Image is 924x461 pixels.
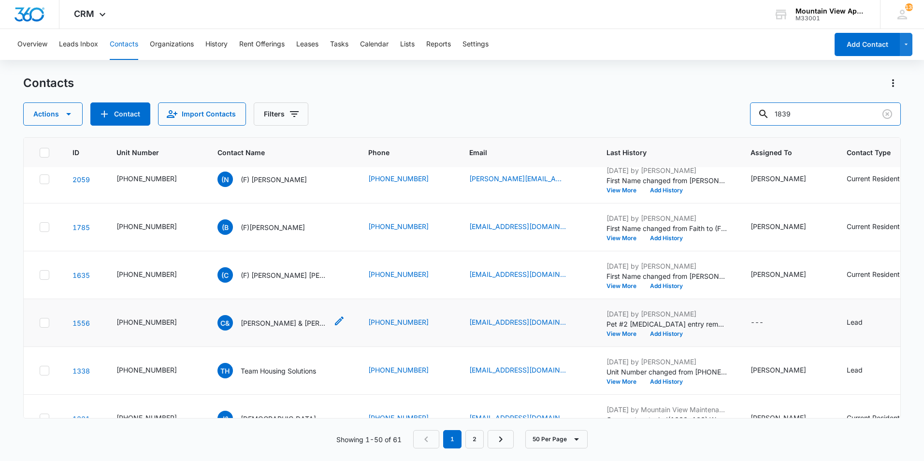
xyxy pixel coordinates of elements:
[606,271,727,281] p: First Name changed from [PERSON_NAME] to (F) [PERSON_NAME].
[847,173,917,185] div: Contact Type - Current Resident - Select to Edit Field
[116,269,194,281] div: Unit Number - 545-1839-308 - Select to Edit Field
[751,269,806,279] div: [PERSON_NAME]
[643,235,690,241] button: Add History
[462,29,489,60] button: Settings
[469,365,566,375] a: [EMAIL_ADDRESS][DOMAIN_NAME]
[400,29,415,60] button: Lists
[643,187,690,193] button: Add History
[239,29,285,60] button: Rent Offerings
[905,3,913,11] div: notifications count
[847,269,917,281] div: Contact Type - Current Resident - Select to Edit Field
[606,367,727,377] p: Unit Number changed from [PHONE_NUMBER] to [PHONE_NUMBER].
[368,365,429,375] a: [PHONE_NUMBER]
[606,187,643,193] button: View More
[469,413,583,424] div: Email - edromo2830@gmail.com - Select to Edit Field
[847,413,917,424] div: Contact Type - Current Resident - Select to Edit Field
[606,175,727,186] p: First Name changed from [PERSON_NAME] to (F) [PERSON_NAME].
[606,331,643,337] button: View More
[217,172,324,187] div: Contact Name - (F) Natasha Aragon - Select to Edit Field
[241,174,307,185] p: (F) [PERSON_NAME]
[116,221,194,233] div: Unit Number - 545-1839-206 - Select to Edit Field
[606,223,727,233] p: First Name changed from Faith to (F)Faith.
[606,309,727,319] p: [DATE] by [PERSON_NAME]
[469,173,583,185] div: Email - natasha.aragon@comcast.net - Select to Edit Field
[751,365,823,376] div: Assigned To - Kent Hiller - Select to Edit Field
[847,365,880,376] div: Contact Type - Lead - Select to Edit Field
[17,29,47,60] button: Overview
[72,415,90,423] a: Navigate to contact details page for Jesus & Nora Romo
[116,317,177,327] div: [PHONE_NUMBER]
[606,415,727,425] p: Comment on task, '(1839-103) Work Order ' "[PERSON_NAME] came and replaced drain pump. No further...
[488,430,514,448] a: Next Page
[330,29,348,60] button: Tasks
[217,363,333,378] div: Contact Name - Team Housing Solutions - Select to Edit Field
[443,430,462,448] em: 1
[74,9,94,19] span: CRM
[205,29,228,60] button: History
[368,269,446,281] div: Phone - (970) 732-1992 - Select to Edit Field
[217,315,345,331] div: Contact Name - Connie & John Miller - Select to Edit Field
[905,3,913,11] span: 135
[847,413,900,423] div: Current Resident
[116,147,194,158] span: Unit Number
[847,221,917,233] div: Contact Type - Current Resident - Select to Edit Field
[847,317,880,329] div: Contact Type - Lead - Select to Edit Field
[368,413,446,424] div: Phone - (224) 454-1667 - Select to Edit Field
[72,223,90,231] a: Navigate to contact details page for (F)Faith Bell
[59,29,98,60] button: Leads Inbox
[217,267,233,283] span: (C
[847,221,900,231] div: Current Resident
[847,269,900,279] div: Current Resident
[116,317,194,329] div: Unit Number - 545-1839-208 - Select to Edit Field
[469,221,566,231] a: [EMAIL_ADDRESS][DOMAIN_NAME]
[241,414,328,424] p: [DEMOGRAPHIC_DATA] & [PERSON_NAME]
[469,173,566,184] a: [PERSON_NAME][EMAIL_ADDRESS][PERSON_NAME][DOMAIN_NAME]
[336,434,402,445] p: Showing 1-50 of 61
[217,172,233,187] span: (N
[368,221,429,231] a: [PHONE_NUMBER]
[795,15,866,22] div: account id
[847,173,900,184] div: Current Resident
[606,213,727,223] p: [DATE] by [PERSON_NAME]
[296,29,318,60] button: Leases
[643,379,690,385] button: Add History
[751,221,806,231] div: [PERSON_NAME]
[606,261,727,271] p: [DATE] by [PERSON_NAME]
[643,331,690,337] button: Add History
[158,102,246,126] button: Import Contacts
[217,147,331,158] span: Contact Name
[368,317,429,327] a: [PHONE_NUMBER]
[368,147,432,158] span: Phone
[254,102,308,126] button: Filters
[751,269,823,281] div: Assigned To - Kaitlyn Mendoza - Select to Edit Field
[751,317,781,329] div: Assigned To - - Select to Edit Field
[72,271,90,279] a: Navigate to contact details page for (F) Callie Weber Mary Lou Weber & Nathaniel Howard
[469,317,583,329] div: Email - connill@aol.com - Select to Edit Field
[795,7,866,15] div: account name
[847,317,863,327] div: Lead
[469,317,566,327] a: [EMAIL_ADDRESS][DOMAIN_NAME]
[72,319,90,327] a: Navigate to contact details page for Connie & John Miller
[751,147,809,158] span: Assigned To
[469,413,566,423] a: [EMAIL_ADDRESS][DOMAIN_NAME]
[606,404,727,415] p: [DATE] by Mountain View Maintenance
[217,411,233,426] span: J&
[116,413,177,423] div: [PHONE_NUMBER]
[751,413,806,423] div: [PERSON_NAME]
[241,366,316,376] p: Team Housing Solutions
[847,365,863,375] div: Lead
[368,413,429,423] a: [PHONE_NUMBER]
[751,221,823,233] div: Assigned To - Kaitlyn Mendoza - Select to Edit Field
[368,221,446,233] div: Phone - (308) 655-1363 - Select to Edit Field
[885,75,901,91] button: Actions
[880,106,895,122] button: Clear
[217,411,345,426] div: Contact Name - Jesus & Nora Romo - Select to Edit Field
[751,173,823,185] div: Assigned To - Kaitlyn Mendoza - Select to Edit Field
[751,317,764,329] div: ---
[241,318,328,328] p: [PERSON_NAME] & [PERSON_NAME]
[835,33,900,56] button: Add Contact
[116,413,194,424] div: Unit Number - 545-1839-103 - Select to Edit Field
[116,365,194,376] div: Unit Number - 545-1823-308 - Select to Edit Field
[90,102,150,126] button: Add Contact
[606,319,727,329] p: Pet #2 [MEDICAL_DATA] entry removed.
